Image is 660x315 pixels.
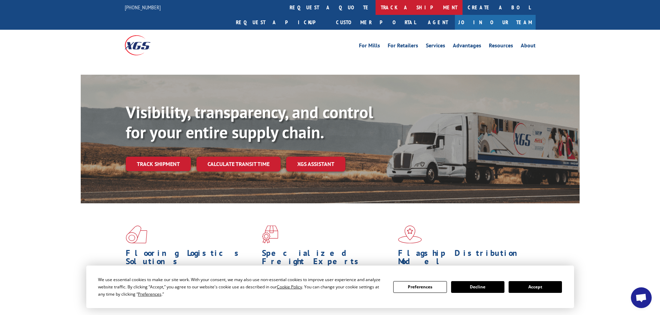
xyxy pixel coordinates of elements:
a: Request a pickup [231,15,331,30]
a: Agent [421,15,455,30]
span: Cookie Policy [277,284,302,290]
a: Advantages [453,43,481,50]
button: Accept [509,281,562,293]
a: Resources [489,43,513,50]
img: xgs-icon-total-supply-chain-intelligence-red [126,225,147,243]
a: Calculate transit time [196,157,281,172]
a: Track shipment [126,157,191,171]
a: Customer Portal [331,15,421,30]
a: Join Our Team [455,15,536,30]
div: We use essential cookies to make our site work. With your consent, we may also use non-essential ... [98,276,385,298]
h1: Specialized Freight Experts [262,249,393,269]
img: xgs-icon-flagship-distribution-model-red [398,225,422,243]
a: For Retailers [388,43,418,50]
span: Preferences [138,291,161,297]
div: Cookie Consent Prompt [86,266,574,308]
a: Services [426,43,445,50]
a: For Mills [359,43,380,50]
a: About [521,43,536,50]
h1: Flagship Distribution Model [398,249,529,269]
button: Decline [451,281,504,293]
a: [PHONE_NUMBER] [125,4,161,11]
button: Preferences [393,281,447,293]
img: xgs-icon-focused-on-flooring-red [262,225,278,243]
a: XGS ASSISTANT [286,157,345,172]
b: Visibility, transparency, and control for your entire supply chain. [126,101,373,143]
h1: Flooring Logistics Solutions [126,249,257,269]
div: Open chat [631,287,652,308]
